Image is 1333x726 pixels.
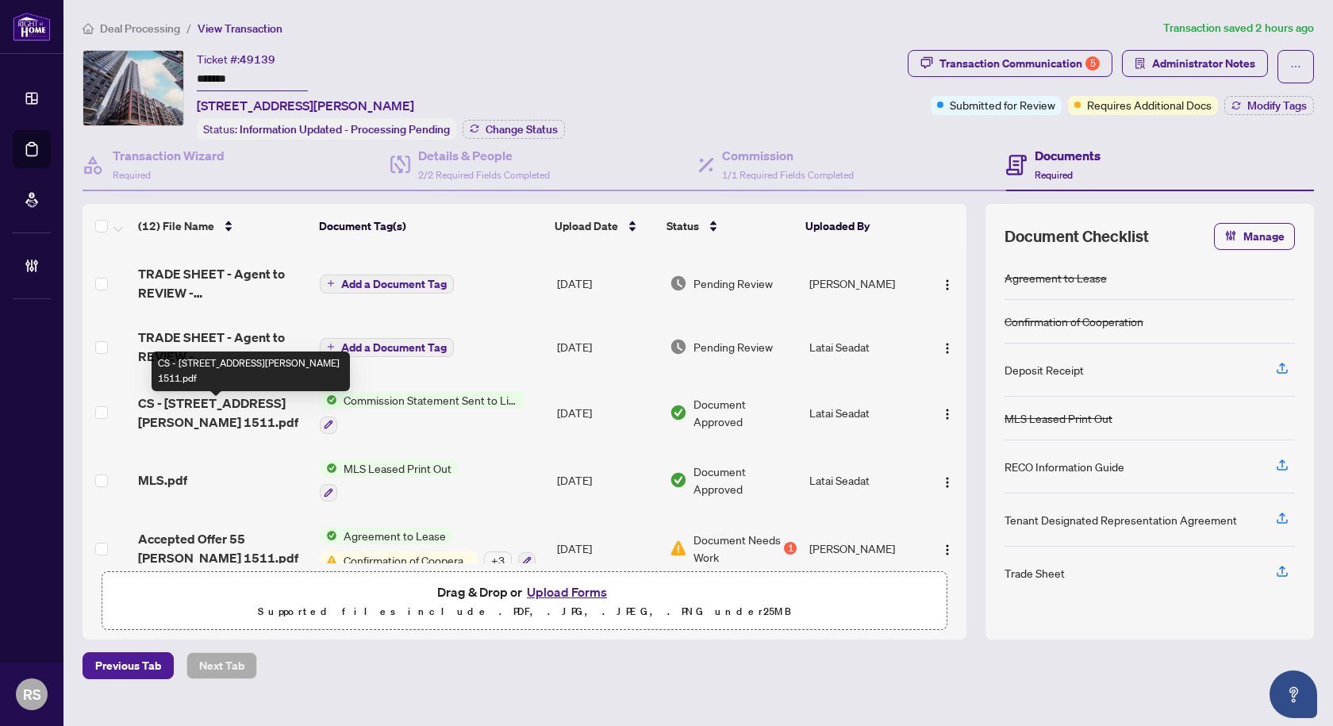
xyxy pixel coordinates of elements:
[950,96,1055,113] span: Submitted for Review
[1135,58,1146,69] span: solution
[240,122,450,136] span: Information Updated - Processing Pending
[1224,96,1314,115] button: Modify Tags
[935,400,960,425] button: Logo
[138,529,307,567] span: Accepted Offer 55 [PERSON_NAME] 1511.pdf
[551,315,663,378] td: [DATE]
[551,514,663,582] td: [DATE]
[784,542,797,555] div: 1
[1290,61,1301,72] span: ellipsis
[197,96,414,115] span: [STREET_ADDRESS][PERSON_NAME]
[112,602,937,621] p: Supported files include .PDF, .JPG, .JPEG, .PNG under 25 MB
[1085,56,1100,71] div: 5
[1270,670,1317,718] button: Open asap
[437,582,612,602] span: Drag & Drop or
[799,204,922,248] th: Uploaded By
[320,527,536,570] button: Status IconAgreement to LeaseStatus IconConfirmation of Cooperation+3
[803,315,927,378] td: Latai Seadat
[666,217,699,235] span: Status
[320,391,525,434] button: Status IconCommission Statement Sent to Listing Brokerage
[320,527,337,544] img: Status Icon
[418,146,550,165] h4: Details & People
[670,338,687,355] img: Document Status
[1005,313,1143,330] div: Confirmation of Cooperation
[313,204,548,248] th: Document Tag(s)
[693,275,773,292] span: Pending Review
[941,342,954,355] img: Logo
[1163,19,1314,37] article: Transaction saved 2 hours ago
[83,51,183,125] img: IMG-C12284524_1.jpg
[418,169,550,181] span: 2/2 Required Fields Completed
[327,343,335,351] span: plus
[1005,225,1149,248] span: Document Checklist
[13,12,51,41] img: logo
[100,21,180,36] span: Deal Processing
[660,204,800,248] th: Status
[138,264,307,302] span: TRADE SHEET - Agent to REVIEW - [STREET_ADDRESS][PERSON_NAME]pdf
[327,279,335,287] span: plus
[132,204,313,248] th: (12) File Name
[1214,223,1295,250] button: Manage
[941,408,954,421] img: Logo
[337,391,525,409] span: Commission Statement Sent to Listing Brokerage
[486,124,558,135] span: Change Status
[320,459,337,477] img: Status Icon
[320,459,458,502] button: Status IconMLS Leased Print Out
[551,252,663,315] td: [DATE]
[138,217,214,235] span: (12) File Name
[83,23,94,34] span: home
[935,467,960,493] button: Logo
[197,118,456,140] div: Status:
[1087,96,1212,113] span: Requires Additional Docs
[1243,224,1285,249] span: Manage
[908,50,1112,77] button: Transaction Communication5
[320,551,337,569] img: Status Icon
[341,278,447,290] span: Add a Document Tag
[152,351,350,391] div: CS - [STREET_ADDRESS][PERSON_NAME] 1511.pdf
[1005,511,1237,528] div: Tenant Designated Representation Agreement
[693,531,782,566] span: Document Needs Work
[341,342,447,353] span: Add a Document Tag
[320,338,454,357] button: Add a Document Tag
[1152,51,1255,76] span: Administrator Notes
[463,120,565,139] button: Change Status
[693,395,797,430] span: Document Approved
[1005,564,1065,582] div: Trade Sheet
[555,217,618,235] span: Upload Date
[337,459,458,477] span: MLS Leased Print Out
[722,146,854,165] h4: Commission
[337,551,478,569] span: Confirmation of Cooperation
[138,471,187,490] span: MLS.pdf
[320,273,454,294] button: Add a Document Tag
[522,582,612,602] button: Upload Forms
[941,476,954,489] img: Logo
[548,204,660,248] th: Upload Date
[186,19,191,37] li: /
[113,146,225,165] h4: Transaction Wizard
[803,378,927,447] td: Latai Seadat
[551,378,663,447] td: [DATE]
[197,50,275,68] div: Ticket #:
[320,275,454,294] button: Add a Document Tag
[722,169,854,181] span: 1/1 Required Fields Completed
[240,52,275,67] span: 49139
[670,404,687,421] img: Document Status
[939,51,1100,76] div: Transaction Communication
[803,252,927,315] td: [PERSON_NAME]
[803,514,927,582] td: [PERSON_NAME]
[670,275,687,292] img: Document Status
[935,271,960,296] button: Logo
[337,527,452,544] span: Agreement to Lease
[102,572,947,631] span: Drag & Drop orUpload FormsSupported files include .PDF, .JPG, .JPEG, .PNG under25MB
[1005,409,1112,427] div: MLS Leased Print Out
[803,447,927,515] td: Latai Seadat
[1035,169,1073,181] span: Required
[113,169,151,181] span: Required
[693,463,797,497] span: Document Approved
[23,683,41,705] span: RS
[941,278,954,291] img: Logo
[1005,458,1124,475] div: RECO Information Guide
[484,551,512,569] div: + 3
[551,447,663,515] td: [DATE]
[935,334,960,359] button: Logo
[95,653,161,678] span: Previous Tab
